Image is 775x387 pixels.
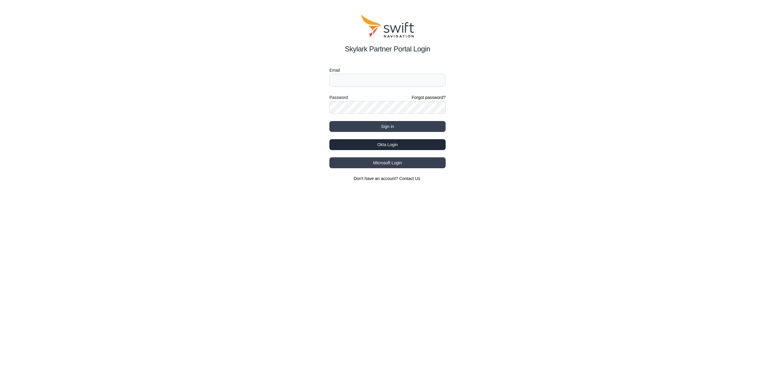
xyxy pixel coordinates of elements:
button: Sign in [329,121,446,132]
a: Forgot password? [412,94,446,100]
a: Contact Us [399,176,420,181]
label: Email [329,67,446,74]
button: Okta Login [329,139,446,150]
label: Password [329,94,348,101]
section: Don't have an account? [329,175,446,182]
button: Microsoft Login [329,157,446,168]
h2: Skylark Partner Portal Login [329,44,446,54]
